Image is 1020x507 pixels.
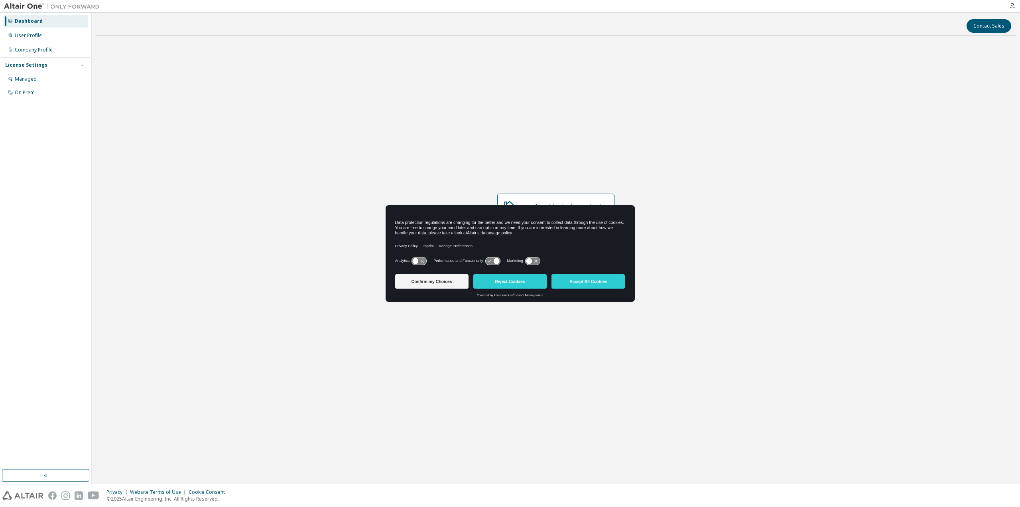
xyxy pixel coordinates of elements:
img: instagram.svg [61,491,70,500]
div: Privacy [106,489,130,495]
p: © 2025 Altair Engineering, Inc. All Rights Reserved. [106,495,230,502]
div: Cookie Consent [189,489,230,495]
div: On Prem [15,89,35,96]
button: Contact Sales [967,19,1011,33]
img: linkedin.svg [75,491,83,500]
img: Altair One [4,2,104,10]
div: Company Profile [15,47,53,53]
div: Website Terms of Use [130,489,189,495]
div: License Settings [5,62,47,68]
div: User Profile [15,32,42,39]
a: Altair Marketplace [568,203,609,210]
img: facebook.svg [48,491,57,500]
img: altair_logo.svg [2,491,43,500]
img: youtube.svg [88,491,99,500]
div: Dashboard [15,18,43,24]
div: Managed [15,76,37,82]
div: Start a free trial in the [519,204,609,210]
